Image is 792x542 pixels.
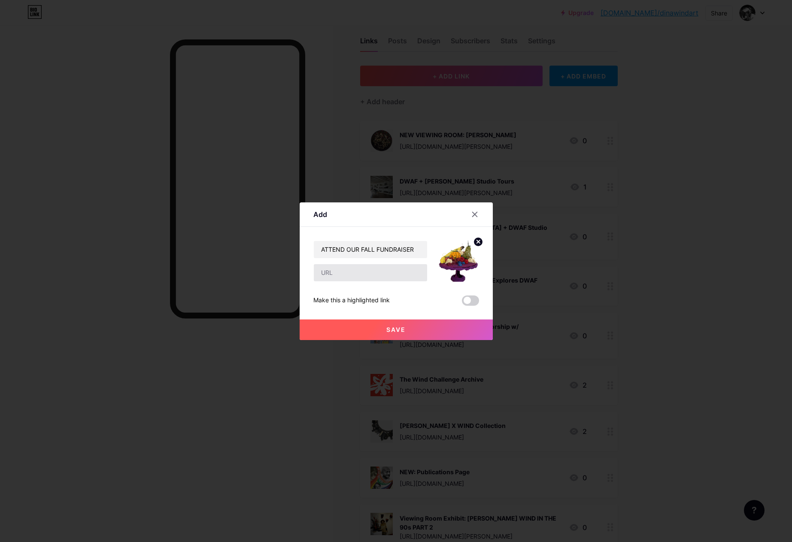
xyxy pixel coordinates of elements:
[300,319,493,340] button: Save
[438,241,479,282] img: link_thumbnail
[386,326,406,333] span: Save
[313,209,327,220] div: Add
[314,241,427,258] input: Title
[314,264,427,281] input: URL
[313,295,390,306] div: Make this a highlighted link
